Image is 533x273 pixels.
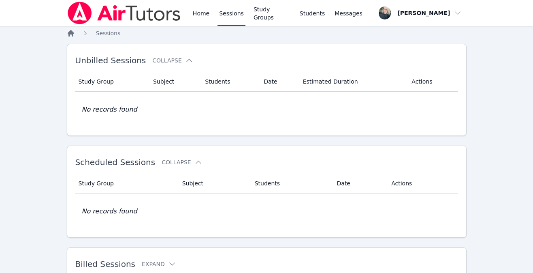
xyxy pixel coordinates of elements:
a: Sessions [96,29,121,37]
th: Subject [177,174,250,193]
button: Expand [142,260,176,268]
th: Date [259,72,298,92]
th: Subject [148,72,200,92]
th: Estimated Duration [298,72,407,92]
th: Students [250,174,332,193]
span: Billed Sessions [75,259,135,269]
button: Collapse [162,158,202,166]
td: No records found [75,92,458,127]
span: Sessions [96,30,121,37]
span: Scheduled Sessions [75,157,156,167]
th: Study Group [75,174,177,193]
th: Actions [407,72,458,92]
img: Air Tutors [67,2,181,24]
span: Messages [335,9,362,17]
nav: Breadcrumb [67,29,467,37]
th: Actions [386,174,458,193]
span: Unbilled Sessions [75,56,146,65]
td: No records found [75,193,458,229]
button: Collapse [152,56,193,64]
th: Students [200,72,259,92]
th: Study Group [75,72,148,92]
th: Date [332,174,386,193]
